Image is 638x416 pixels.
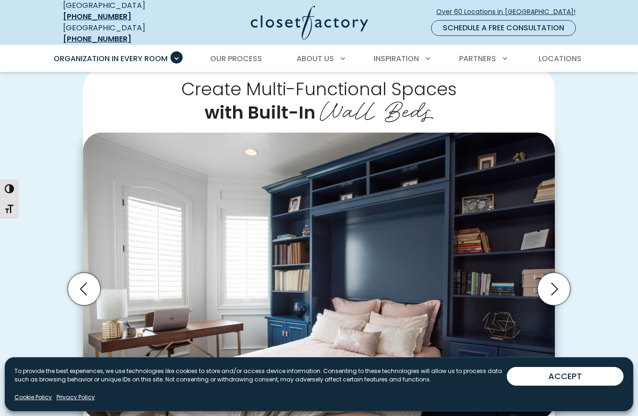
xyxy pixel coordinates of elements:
img: Closet Factory Logo [251,6,368,40]
a: Schedule a Free Consultation [431,20,576,36]
p: To provide the best experiences, we use technologies like cookies to store and/or access device i... [14,367,507,384]
div: [GEOGRAPHIC_DATA] [63,22,177,45]
button: ACCEPT [507,367,624,386]
span: Inspiration [374,53,419,64]
a: Over 60 Locations in [GEOGRAPHIC_DATA]! [436,4,583,20]
span: Our Process [210,53,262,64]
a: Cookie Policy [14,393,52,402]
button: Next slide [534,269,574,309]
span: with Built-In [205,100,315,125]
span: Over 60 Locations in [GEOGRAPHIC_DATA]! [436,7,583,17]
button: Previous slide [64,269,104,309]
span: Create Multi-Functional Spaces [181,77,457,101]
a: [PHONE_NUMBER] [63,34,131,44]
span: Partners [459,53,496,64]
nav: Primary Menu [47,46,591,72]
a: Privacy Policy [57,393,95,402]
span: Wall Beds [320,90,434,126]
span: Locations [539,53,581,64]
a: [PHONE_NUMBER] [63,11,131,22]
span: About Us [297,53,334,64]
span: Organization in Every Room [54,53,168,64]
